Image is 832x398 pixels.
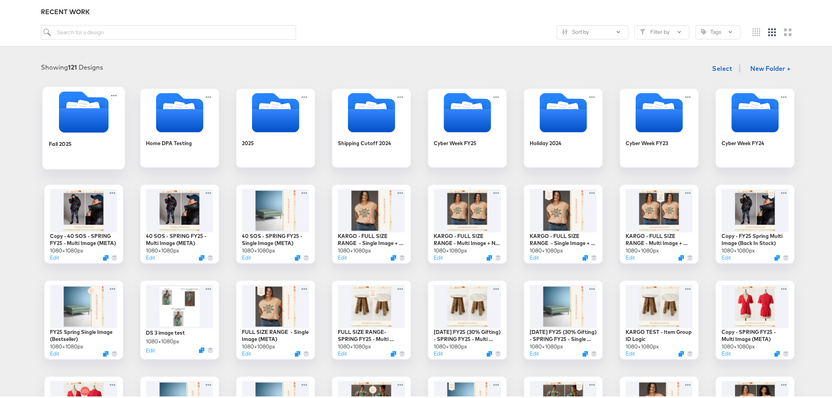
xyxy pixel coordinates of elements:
[242,341,276,349] div: 1080 × 1080 px
[50,348,59,356] button: Edit
[434,252,443,260] button: Edit
[434,341,468,349] div: 1080 × 1080 px
[530,138,562,146] div: Holiday 2024
[332,279,411,358] div: FULL SIZE RANGE- SPRING FY25 - Multi Image (META)1080×1080pxEditDuplicate
[50,252,59,260] button: Edit
[140,87,219,166] div: Home DPA Testing
[428,87,507,166] div: Cyber Week FY25
[242,348,251,356] button: Edit
[434,327,501,341] div: [DATE] FY25 (30% Gifting) - SPRING FY25 - Multi Image (META)
[434,348,443,356] button: Edit
[635,24,690,38] button: FilterFilter by
[146,231,213,245] div: 40 SOS - SPRING FY25 - Multi Image (META)
[242,231,309,245] div: 40 SOS - SPRING FY25 - Single Image (META)
[626,138,668,146] div: Cyber Week FY23
[620,183,699,262] div: KARGO - FULL SIZE RANGE - Multi Image + Badge (META)1080×1080pxEditDuplicate
[338,245,372,253] div: 1080 × 1080 px
[146,245,180,253] div: 1080 × 1080 px
[332,183,411,262] div: KARGO - FULL SIZE RANGE - Single Image + No Badge (META)1080×1080pxEditDuplicate
[42,90,125,131] svg: Folder
[775,350,780,355] button: Duplicate
[583,350,588,355] svg: Duplicate
[48,138,72,146] div: Fall 2025
[784,27,792,35] svg: Large grid
[487,254,492,259] svg: Duplicate
[557,24,629,38] button: SlidersSort by
[530,231,597,245] div: KARGO - FULL SIZE RANGE - Single Image + Badge (META)
[709,59,736,75] button: Select
[434,231,501,245] div: KARGO - FULL SIZE RANGE - Multi Image + No Badge (META)
[242,327,309,341] div: FULL SIZE RANGE - Single Image (META)
[242,245,276,253] div: 1080 × 1080 px
[712,61,733,72] span: Select
[295,254,300,259] svg: Duplicate
[620,92,699,131] svg: Folder
[338,231,405,245] div: KARGO - FULL SIZE RANGE - Single Image + No Badge (META)
[44,183,123,262] div: Copy - 40 SOS - SPRING FY25 - Multi Image (META)1080×1080pxEditDuplicate
[530,327,597,341] div: [DATE] FY25 (30% Gifting) - SPRING FY25 - Single Image (META)
[524,183,603,262] div: KARGO - FULL SIZE RANGE - Single Image + Badge (META)1080×1080pxEditDuplicate
[583,254,588,259] svg: Duplicate
[768,27,776,35] svg: Medium grid
[103,254,109,259] svg: Duplicate
[679,350,684,355] svg: Duplicate
[722,341,755,349] div: 1080 × 1080 px
[716,183,795,262] div: Copy - FY25 Spring Multi Image (Back In Stock)1080×1080pxEditDuplicate
[338,327,405,341] div: FULL SIZE RANGE- SPRING FY25 - Multi Image (META)
[679,254,684,259] button: Duplicate
[42,85,125,168] div: Fall 2025
[626,252,635,260] button: Edit
[295,350,300,355] svg: Duplicate
[701,28,707,33] svg: Tag
[146,345,155,353] button: Edit
[775,254,780,259] svg: Duplicate
[50,341,84,349] div: 1080 × 1080 px
[146,328,185,335] div: DS 3 image test
[50,245,84,253] div: 1080 × 1080 px
[332,87,411,166] div: Shipping Cutoff 2024
[716,92,795,131] svg: Folder
[41,6,797,15] div: RECENT WORK
[626,231,693,245] div: KARGO - FULL SIZE RANGE - Multi Image + Badge (META)
[236,279,315,358] div: FULL SIZE RANGE - Single Image (META)1080×1080pxEditDuplicate
[428,183,507,262] div: KARGO - FULL SIZE RANGE - Multi Image + No Badge (META)1080×1080pxEditDuplicate
[562,28,568,33] svg: Sliders
[640,28,646,33] svg: Filter
[530,341,563,349] div: 1080 × 1080 px
[620,87,699,166] div: Cyber Week FY23
[626,327,693,341] div: KARGO TEST - Item Group ID Logic
[103,350,109,355] svg: Duplicate
[41,24,296,38] input: Search for a design
[434,138,477,146] div: Cyber Week FY25
[140,279,219,358] div: DS 3 image test1080×1080pxEditDuplicate
[428,279,507,358] div: [DATE] FY25 (30% Gifting) - SPRING FY25 - Multi Image (META)1080×1080pxEditDuplicate
[236,87,315,166] div: 2025
[199,346,204,352] button: Duplicate
[199,254,204,259] svg: Duplicate
[530,348,539,356] button: Edit
[391,254,396,259] svg: Duplicate
[242,252,251,260] button: Edit
[487,350,492,355] button: Duplicate
[626,245,659,253] div: 1080 × 1080 px
[50,327,117,341] div: FY25 Spring Single Image (Bestseller)
[140,92,219,131] svg: Folder
[68,62,77,70] strong: 121
[620,279,699,358] div: KARGO TEST - Item Group ID Logic1080×1080pxEditDuplicate
[696,24,741,38] button: TagTags
[626,348,635,356] button: Edit
[338,138,392,146] div: Shipping Cutoff 2024
[332,92,411,131] svg: Folder
[716,87,795,166] div: Cyber Week FY24
[753,27,760,35] svg: Small grid
[722,231,789,245] div: Copy - FY25 Spring Multi Image (Back In Stock)
[722,348,731,356] button: Edit
[391,350,396,355] svg: Duplicate
[50,231,117,245] div: Copy - 40 SOS - SPRING FY25 - Multi Image (META)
